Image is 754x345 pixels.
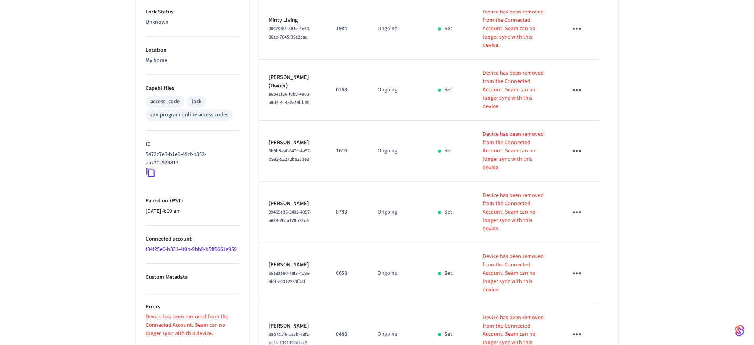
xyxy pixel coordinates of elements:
p: Set [444,208,452,216]
p: Set [444,269,452,278]
p: Device has been removed from the Connected Account. Seam can no longer sync with this device. [483,252,549,294]
p: 6658 [336,269,359,278]
p: [PERSON_NAME] [269,261,317,269]
p: 5472c7e3-b1e9-49cf-b363-aa220c929813 [146,150,237,167]
span: 90079f64-581e-4e60-86ac-7045f39e2cad [269,25,311,40]
p: 8783 [336,208,359,216]
p: Connected account [146,235,240,243]
p: Device has been removed from the Connected Account. Seam can no longer sync with this device. [483,191,549,233]
div: lock [192,98,201,106]
p: Set [444,147,452,155]
p: Set [444,330,452,339]
p: Device has been removed from the Connected Account. Seam can no longer sync with this device. [146,313,240,338]
p: 0163 [336,86,359,94]
p: Device has been removed from the Connected Account. Seam can no longer sync with this device. [483,69,549,111]
p: [PERSON_NAME] [269,139,317,147]
div: access_code [150,98,180,106]
p: My home [146,56,240,65]
td: Ongoing [368,60,428,121]
a: f34f25e0-b331-4f0b-9bb9-b5ff9661e959 [146,245,237,253]
p: Custom Metadata [146,273,240,281]
p: Location [146,46,240,54]
span: 99469e35-3492-4997-a638-26ca178b73c6 [269,209,311,224]
p: ID [146,140,240,148]
img: SeamLogoGradient.69752ec5.svg [735,324,744,337]
p: [PERSON_NAME] (Owner) [269,73,317,90]
td: Ongoing [368,243,428,304]
span: a6b41f86-f0b9-4a03-a8d4-4c4a2a49bb65 [269,91,311,106]
div: can program online access codes [150,111,228,119]
p: Device has been removed from the Connected Account. Seam can no longer sync with this device. [483,8,549,50]
p: Minty Living [269,16,317,25]
p: [PERSON_NAME] [269,200,317,208]
p: Errors [146,303,240,311]
p: [DATE] 4:00 am [146,207,240,216]
span: 65a8aae0-7af3-4196-8f0f-a0312330fd8f [269,270,311,285]
p: 1984 [336,25,359,33]
p: [PERSON_NAME] [269,322,317,330]
p: 1616 [336,147,359,155]
p: Paired on [146,197,240,205]
td: Ongoing [368,182,428,243]
p: Unknown [146,18,240,27]
p: Set [444,86,452,94]
td: Ongoing [368,121,428,182]
p: Capabilities [146,84,240,93]
p: 0488 [336,330,359,339]
p: Device has been removed from the Connected Account. Seam can no longer sync with this device. [483,130,549,172]
p: Set [444,25,452,33]
span: ( PST ) [168,197,183,205]
p: Lock Status [146,8,240,16]
span: 6b8b5eaf-6479-4a57-b992-52272be253e3 [269,148,311,163]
